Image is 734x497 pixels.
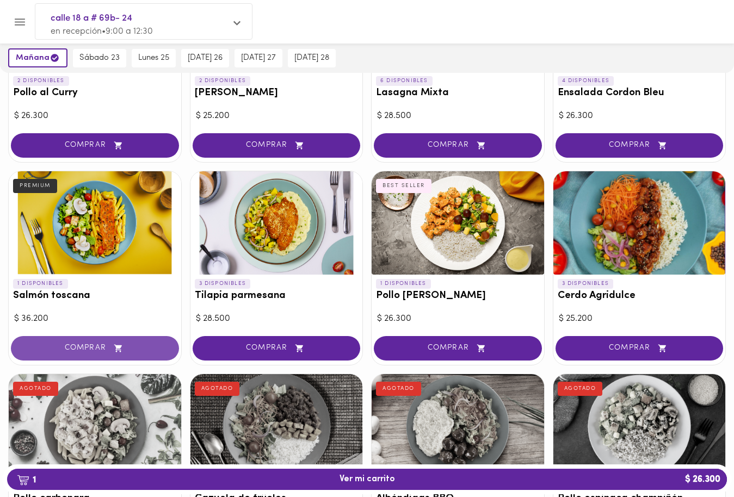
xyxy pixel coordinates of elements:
button: sábado 23 [73,49,126,67]
p: 3 DISPONIBLES [195,279,251,289]
div: $ 26.300 [377,313,539,325]
h3: Lasagna Mixta [376,88,540,99]
span: COMPRAR [206,141,347,150]
span: sábado 23 [79,53,120,63]
h3: Salmón toscana [13,290,177,302]
p: 6 DISPONIBLES [376,76,433,86]
p: 1 DISPONIBLES [376,279,431,289]
button: lunes 25 [132,49,176,67]
span: COMPRAR [569,141,710,150]
button: [DATE] 27 [235,49,282,67]
div: $ 28.500 [377,110,539,122]
button: COMPRAR [11,133,179,158]
button: [DATE] 26 [181,49,229,67]
div: AGOTADO [195,382,240,396]
h3: Ensalada Cordon Bleu [558,88,721,99]
h3: [PERSON_NAME] [195,88,359,99]
button: 1Ver mi carrito$ 26.300 [7,469,727,490]
div: $ 25.200 [196,110,357,122]
span: COMPRAR [387,344,528,353]
span: COMPRAR [569,344,710,353]
button: mañana [8,48,67,67]
div: Pollo carbonara [9,374,181,477]
p: 3 DISPONIBLES [558,279,614,289]
div: AGOTADO [558,382,603,396]
div: AGOTADO [13,382,58,396]
h3: Cerdo Agridulce [558,290,721,302]
h3: Pollo al Curry [13,88,177,99]
div: $ 26.300 [14,110,176,122]
span: COMPRAR [387,141,528,150]
p: 2 DISPONIBLES [195,76,251,86]
div: PREMIUM [13,179,57,193]
span: [DATE] 26 [188,53,223,63]
button: Menu [7,9,33,35]
div: Pollo Tikka Massala [372,171,544,275]
p: 1 DISPONIBLES [13,279,68,289]
button: COMPRAR [193,336,361,361]
div: Tilapia parmesana [190,171,363,275]
div: AGOTADO [376,382,421,396]
span: [DATE] 28 [294,53,329,63]
button: COMPRAR [374,133,542,158]
span: COMPRAR [206,344,347,353]
h3: Pollo [PERSON_NAME] [376,290,540,302]
img: cart.png [17,475,29,486]
span: calle 18 a # 69b- 24 [51,11,226,26]
div: BEST SELLER [376,179,431,193]
button: COMPRAR [193,133,361,158]
button: COMPRAR [556,336,724,361]
span: Ver mi carrito [340,474,395,484]
div: $ 25.200 [559,313,720,325]
iframe: Messagebird Livechat Widget [671,434,723,486]
button: COMPRAR [11,336,179,361]
span: en recepción • 9:00 a 12:30 [51,27,153,36]
span: [DATE] 27 [241,53,276,63]
p: 2 DISPONIBLES [13,76,69,86]
span: COMPRAR [24,141,165,150]
div: Cazuela de frijoles [190,374,363,477]
div: $ 26.300 [559,110,720,122]
div: Albóndigas BBQ [372,374,544,477]
p: 4 DISPONIBLES [558,76,614,86]
button: COMPRAR [556,133,724,158]
div: $ 28.500 [196,313,357,325]
div: Cerdo Agridulce [553,171,726,275]
div: Salmón toscana [9,171,181,275]
div: $ 36.200 [14,313,176,325]
b: 1 [10,473,42,487]
span: lunes 25 [138,53,169,63]
span: mañana [16,53,60,63]
div: Pollo espinaca champiñón [553,374,726,477]
h3: Tilapia parmesana [195,290,359,302]
button: [DATE] 28 [288,49,336,67]
span: COMPRAR [24,344,165,353]
button: COMPRAR [374,336,542,361]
